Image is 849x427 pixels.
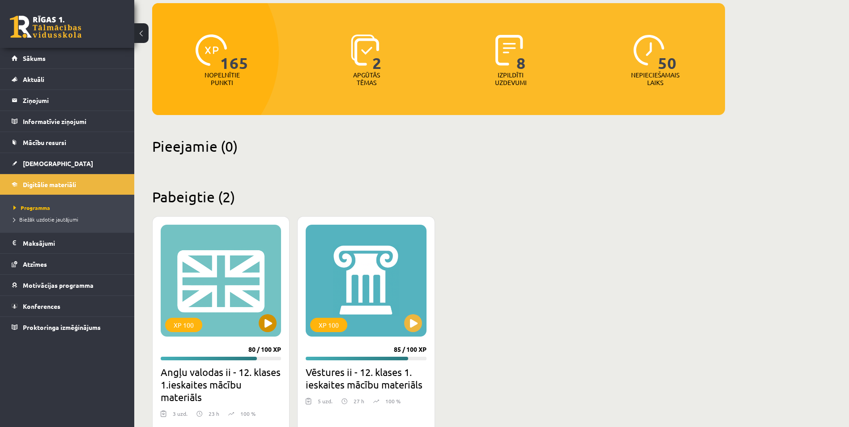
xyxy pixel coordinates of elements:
[306,366,426,391] h2: Vēstures ii - 12. klases 1. ieskaites mācību materiāls
[493,71,528,86] p: Izpildīti uzdevumi
[209,410,219,418] p: 23 h
[23,75,44,83] span: Aktuāli
[165,318,202,332] div: XP 100
[349,71,384,86] p: Apgūtās tēmas
[10,16,81,38] a: Rīgas 1. Tālmācības vidusskola
[318,397,333,410] div: 5 uzd.
[196,34,227,66] img: icon-xp-0682a9bc20223a9ccc6f5883a126b849a74cddfe5390d2b41b4391c66f2066e7.svg
[23,260,47,268] span: Atzīmes
[12,174,123,195] a: Digitālie materiāli
[13,216,78,223] span: Biežāk uzdotie jautājumi
[12,233,123,253] a: Maksājumi
[152,137,725,155] h2: Pieejamie (0)
[12,317,123,337] a: Proktoringa izmēģinājums
[372,34,382,71] span: 2
[173,410,188,423] div: 3 uzd.
[23,90,123,111] legend: Ziņojumi
[385,397,401,405] p: 100 %
[310,318,347,332] div: XP 100
[658,34,677,71] span: 50
[13,215,125,223] a: Biežāk uzdotie jautājumi
[23,180,76,188] span: Digitālie materiāli
[12,48,123,68] a: Sākums
[13,204,50,211] span: Programma
[516,34,526,71] span: 8
[12,296,123,316] a: Konferences
[240,410,256,418] p: 100 %
[12,111,123,132] a: Informatīvie ziņojumi
[495,34,523,66] img: icon-completed-tasks-ad58ae20a441b2904462921112bc710f1caf180af7a3daa7317a5a94f2d26646.svg
[12,69,123,90] a: Aktuāli
[220,34,248,71] span: 165
[23,54,46,62] span: Sākums
[631,71,679,86] p: Nepieciešamais laiks
[152,188,725,205] h2: Pabeigtie (2)
[12,254,123,274] a: Atzīmes
[23,111,123,132] legend: Informatīvie ziņojumi
[23,233,123,253] legend: Maksājumi
[205,71,240,86] p: Nopelnītie punkti
[23,323,101,331] span: Proktoringa izmēģinājums
[633,34,665,66] img: icon-clock-7be60019b62300814b6bd22b8e044499b485619524d84068768e800edab66f18.svg
[12,90,123,111] a: Ziņojumi
[23,159,93,167] span: [DEMOGRAPHIC_DATA]
[354,397,364,405] p: 27 h
[23,281,94,289] span: Motivācijas programma
[23,138,66,146] span: Mācību resursi
[13,204,125,212] a: Programma
[12,132,123,153] a: Mācību resursi
[12,153,123,174] a: [DEMOGRAPHIC_DATA]
[161,366,281,403] h2: Angļu valodas ii - 12. klases 1.ieskaites mācību materiāls
[351,34,379,66] img: icon-learned-topics-4a711ccc23c960034f471b6e78daf4a3bad4a20eaf4de84257b87e66633f6470.svg
[23,302,60,310] span: Konferences
[12,275,123,295] a: Motivācijas programma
